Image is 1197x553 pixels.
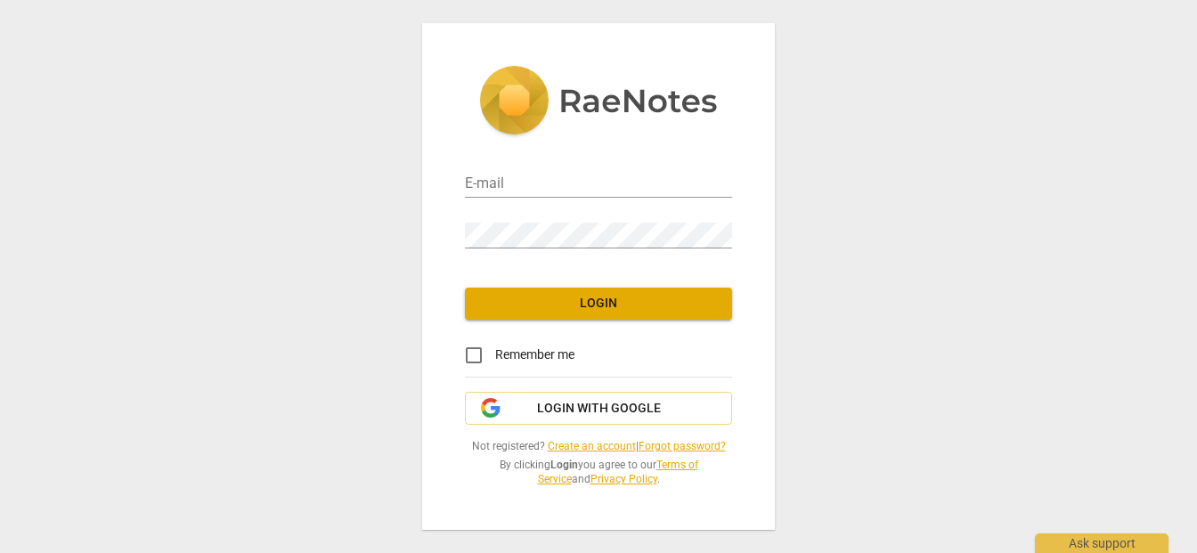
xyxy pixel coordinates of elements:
a: Create an account [548,440,636,452]
button: Login [465,288,732,320]
a: Forgot password? [639,440,726,452]
button: Login with Google [465,392,732,426]
div: Ask support [1035,533,1168,553]
span: Login [479,295,718,313]
a: Terms of Service [538,459,698,486]
span: Remember me [495,346,574,364]
a: Privacy Policy [590,473,657,485]
span: Login with Google [537,400,661,418]
b: Login [550,459,578,471]
span: By clicking you agree to our and . [465,458,732,487]
span: Not registered? | [465,439,732,454]
img: 5ac2273c67554f335776073100b6d88f.svg [479,66,718,139]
